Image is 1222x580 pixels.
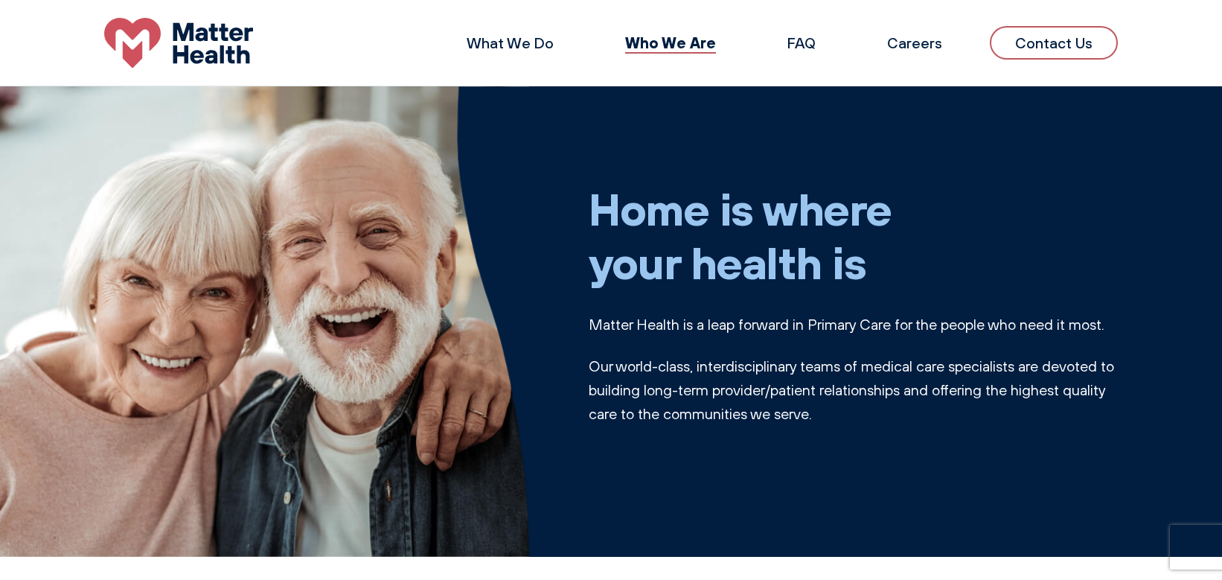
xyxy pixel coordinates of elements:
[787,34,816,52] a: FAQ
[589,354,1118,426] p: Our world-class, interdisciplinary teams of medical care specialists are devoted to building long...
[990,26,1118,60] a: Contact Us
[887,34,942,52] a: Careers
[589,182,1118,289] h1: Home is where your health is
[467,34,554,52] a: What We Do
[589,313,1118,337] p: Matter Health is a leap forward in Primary Care for the people who need it most.
[625,33,716,52] a: Who We Are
